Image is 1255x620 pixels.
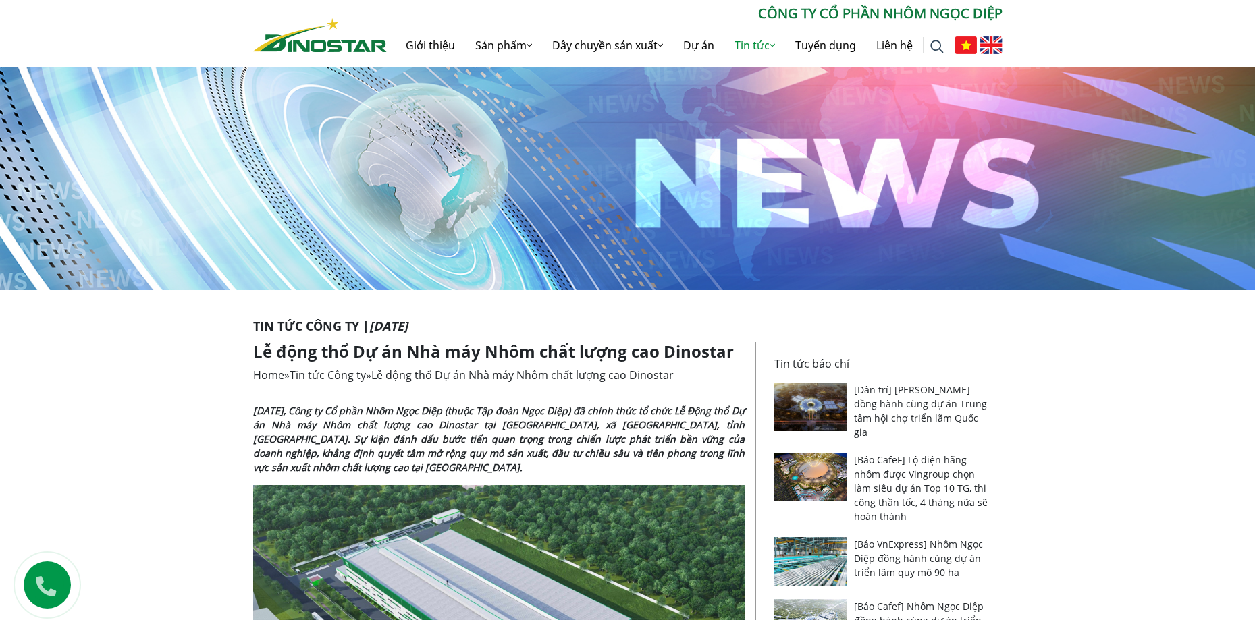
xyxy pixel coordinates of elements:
p: Tin tức báo chí [774,356,994,372]
i: [DATE] [369,318,408,334]
img: Tiếng Việt [955,36,977,54]
a: Liên hệ [866,24,923,67]
img: search [930,40,944,53]
img: [Dân trí] Nhôm Ngọc Diệp đồng hành cùng dự án Trung tâm hội chợ triển lãm Quốc gia [774,383,848,431]
a: [Dân trí] [PERSON_NAME] đồng hành cùng dự án Trung tâm hội chợ triển lãm Quốc gia [854,383,987,439]
p: Tin tức Công ty | [253,317,1003,335]
span: » » [253,368,674,383]
img: [Báo VnExpress] Nhôm Ngọc Diệp đồng hành cùng dự án triển lãm quy mô 90 ha [774,537,848,586]
h1: Lễ động thổ Dự án Nhà máy Nhôm chất lượng cao Dinostar [253,342,745,362]
strong: [DATE], Công ty Cổ phần Nhôm Ngọc Diệp (thuộc Tập đoàn Ngọc Diệp) đã chính thức tổ chức Lễ Động t... [253,404,745,474]
img: [Báo CafeF] Lộ diện hãng nhôm được Vingroup chọn làm siêu dự án Top 10 TG, thi công thần tốc, 4 t... [774,453,848,501]
a: Tuyển dụng [785,24,866,67]
img: English [980,36,1003,54]
span: Lễ động thổ Dự án Nhà máy Nhôm chất lượng cao Dinostar [371,368,674,383]
a: Sản phẩm [465,24,542,67]
p: CÔNG TY CỔ PHẦN NHÔM NGỌC DIỆP [387,3,1003,24]
a: [Báo VnExpress] Nhôm Ngọc Diệp đồng hành cùng dự án triển lãm quy mô 90 ha [854,538,983,579]
a: Home [253,368,284,383]
a: Tin tức [724,24,785,67]
a: [Báo CafeF] Lộ diện hãng nhôm được Vingroup chọn làm siêu dự án Top 10 TG, thi công thần tốc, 4 t... [854,453,988,523]
a: Tin tức Công ty [290,368,366,383]
a: Dự án [673,24,724,67]
img: Nhôm Dinostar [253,18,387,52]
a: Dây chuyền sản xuất [542,24,673,67]
a: Giới thiệu [396,24,465,67]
